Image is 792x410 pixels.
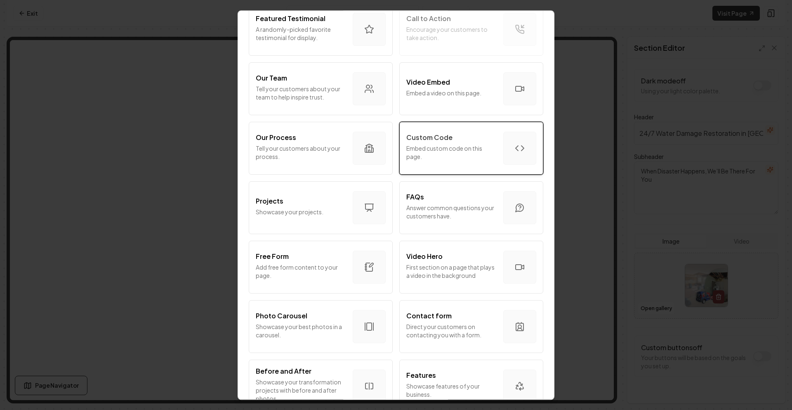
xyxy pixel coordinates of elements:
[399,122,543,175] button: Custom CodeEmbed custom code on this page.
[256,378,346,403] p: Showcase your transformation projects with before and after photos.
[406,89,497,97] p: Embed a video on this page.
[406,204,497,220] p: Answer common questions your customers have.
[256,311,307,321] p: Photo Carousel
[256,85,346,101] p: Tell your customers about your team to help inspire trust.
[256,25,346,42] p: A randomly-picked favorite testimonial for display.
[406,77,450,87] p: Video Embed
[406,192,424,202] p: FAQs
[406,382,497,398] p: Showcase features of your business.
[256,208,346,216] p: Showcase your projects.
[256,144,346,161] p: Tell your customers about your process.
[406,251,443,261] p: Video Hero
[406,263,497,280] p: First section on a page that plays a video in the background
[249,122,393,175] button: Our ProcessTell your customers about your process.
[249,181,393,234] button: ProjectsShowcase your projects.
[406,322,497,339] p: Direct your customers on contacting you with a form.
[406,370,436,380] p: Features
[256,14,325,24] p: Featured Testimonial
[256,263,346,280] p: Add free form content to your page.
[249,62,393,115] button: Our TeamTell your customers about your team to help inspire trust.
[256,251,289,261] p: Free Form
[399,241,543,294] button: Video HeroFirst section on a page that plays a video in the background
[399,62,543,115] button: Video EmbedEmbed a video on this page.
[256,73,287,83] p: Our Team
[256,322,346,339] p: Showcase your best photos in a carousel.
[249,3,393,56] button: Featured TestimonialA randomly-picked favorite testimonial for display.
[256,196,283,206] p: Projects
[406,133,453,142] p: Custom Code
[399,300,543,353] button: Contact formDirect your customers on contacting you with a form.
[256,366,311,376] p: Before and After
[249,300,393,353] button: Photo CarouselShowcase your best photos in a carousel.
[406,311,452,321] p: Contact form
[399,181,543,234] button: FAQsAnswer common questions your customers have.
[249,241,393,294] button: Free FormAdd free form content to your page.
[256,133,296,142] p: Our Process
[406,144,497,161] p: Embed custom code on this page.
